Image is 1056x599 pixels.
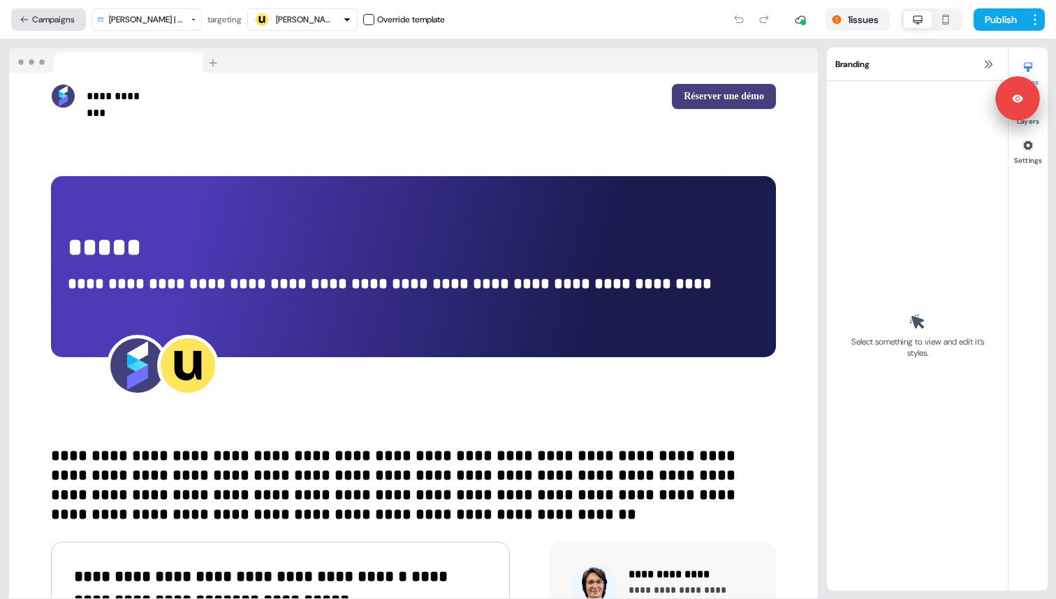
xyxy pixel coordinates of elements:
button: [PERSON_NAME] [247,8,358,31]
button: Settings [1009,134,1048,165]
button: Publish [974,8,1025,31]
div: Réserver une démo [419,84,776,109]
button: Réserver une démo [672,84,776,109]
div: Override template [377,13,445,27]
div: targeting [207,13,242,27]
div: Select something to view and edit it’s styles. [846,336,988,359]
div: [PERSON_NAME] [276,13,332,27]
div: Branding [827,48,1008,81]
button: Styles [1009,56,1048,87]
button: 1issues [826,8,890,31]
button: Campaigns [11,8,86,31]
div: [PERSON_NAME] | Financial Services | FR [109,13,186,27]
img: Browser topbar [9,48,223,73]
